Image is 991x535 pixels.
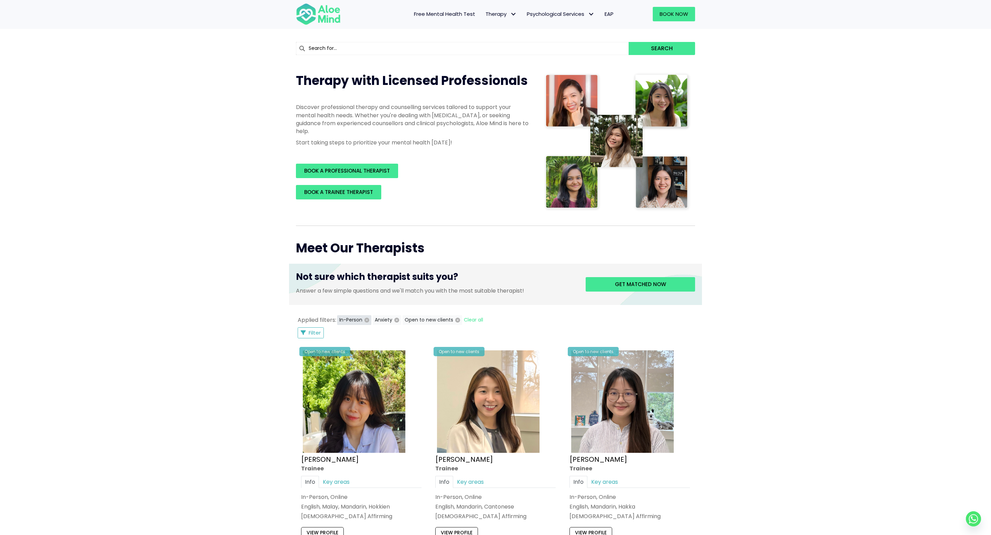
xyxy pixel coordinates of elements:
p: English, Mandarin, Cantonese [435,503,556,511]
p: English, Mandarin, Hakka [569,503,690,511]
div: In-Person, Online [569,493,690,501]
div: [DEMOGRAPHIC_DATA] Affirming [301,513,422,521]
a: Key areas [453,476,488,488]
div: Open to new clients [568,347,619,356]
p: Answer a few simple questions and we'll match you with the most suitable therapist! [296,287,575,295]
h3: Not sure which therapist suits you? [296,271,575,286]
div: Open to new clients [434,347,484,356]
div: [DEMOGRAPHIC_DATA] Affirming [435,513,556,521]
span: Psychological Services [527,10,594,18]
a: Info [435,476,453,488]
a: Whatsapp [966,511,981,526]
a: [PERSON_NAME] [301,455,359,464]
a: Get matched now [586,277,695,292]
div: Trainee [435,465,556,472]
img: Therapist collage [544,72,691,212]
span: Applied filters: [298,316,336,324]
span: Free Mental Health Test [414,10,475,18]
img: Aloe Mind Profile Pic – Christie Yong Kar Xin [303,350,405,453]
a: BOOK A PROFESSIONAL THERAPIST [296,164,398,178]
a: [PERSON_NAME] [435,455,493,464]
div: In-Person, Online [435,493,556,501]
a: Info [569,476,587,488]
span: Psychological Services: submenu [586,9,596,19]
div: Trainee [301,465,422,472]
div: Trainee [569,465,690,472]
a: Info [301,476,319,488]
a: EAP [599,7,619,21]
a: Key areas [587,476,622,488]
div: Open to new clients [299,347,350,356]
input: Search for... [296,42,629,55]
span: Filter [309,329,321,336]
div: In-Person, Online [301,493,422,501]
a: [PERSON_NAME] [569,455,627,464]
a: Key areas [319,476,353,488]
span: Therapy: submenu [508,9,518,19]
button: Filter Listings [298,327,324,338]
p: Start taking steps to prioritize your mental health [DATE]! [296,139,530,146]
img: Aloe mind Logo [296,3,341,25]
span: Meet Our Therapists [296,239,425,257]
span: Book Now [660,10,688,18]
p: English, Malay, Mandarin, Hokkien [301,503,422,511]
span: BOOK A PROFESSIONAL THERAPIST [304,167,390,174]
span: Get matched now [615,281,666,288]
button: In-Person [337,315,371,325]
span: EAP [605,10,614,18]
p: Discover professional therapy and counselling services tailored to support your mental health nee... [296,103,530,135]
a: Book Now [653,7,695,21]
button: Anxiety [373,315,401,325]
span: BOOK A TRAINEE THERAPIST [304,188,373,196]
a: Free Mental Health Test [409,7,480,21]
button: Clear all [463,315,483,325]
a: BOOK A TRAINEE THERAPIST [296,185,381,199]
img: IMG_1660 – Tracy Kwah [437,350,540,453]
span: Therapy [486,10,516,18]
a: Psychological ServicesPsychological Services: submenu [522,7,599,21]
button: Open to new clients [403,315,462,325]
button: Search [629,42,695,55]
img: IMG_3049 – Joanne Lee [571,350,674,453]
a: TherapyTherapy: submenu [480,7,522,21]
nav: Menu [350,7,619,21]
div: [DEMOGRAPHIC_DATA] Affirming [569,513,690,521]
span: Therapy with Licensed Professionals [296,72,528,89]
